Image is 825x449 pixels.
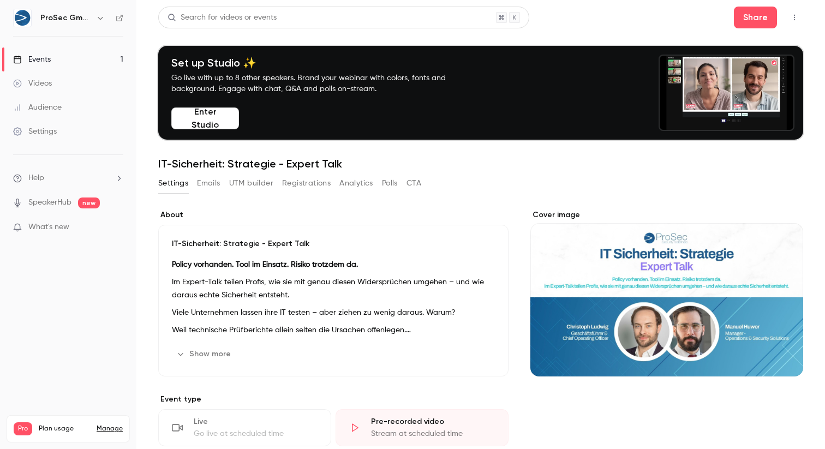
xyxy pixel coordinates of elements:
[158,394,509,405] p: Event type
[13,78,52,89] div: Videos
[171,56,471,69] h4: Set up Studio ✨
[28,197,71,208] a: SpeakerHub
[171,73,471,94] p: Go live with up to 8 other speakers. Brand your webinar with colors, fonts and background. Engage...
[172,345,237,363] button: Show more
[172,324,495,337] p: Weil technische Prüfberichte allein selten die Ursachen offenlegen.
[13,102,62,113] div: Audience
[13,54,51,65] div: Events
[172,238,495,249] p: IT-Sicherheit: Strategie - Expert Talk
[78,197,100,208] span: new
[282,175,331,192] button: Registrations
[168,12,277,23] div: Search for videos or events
[371,428,495,439] div: Stream at scheduled time
[194,428,318,439] div: Go live at scheduled time
[158,409,331,446] div: LiveGo live at scheduled time
[194,416,318,427] div: Live
[530,209,803,220] label: Cover image
[229,175,273,192] button: UTM builder
[158,175,188,192] button: Settings
[97,424,123,433] a: Manage
[197,175,220,192] button: Emails
[14,422,32,435] span: Pro
[158,209,509,220] label: About
[39,424,90,433] span: Plan usage
[172,276,495,302] p: Im Expert-Talk teilen Profis, wie sie mit genau diesen Widersprüchen umgehen – und wie daraus ech...
[40,13,92,23] h6: ProSec GmbH
[734,7,777,28] button: Share
[406,175,421,192] button: CTA
[28,172,44,184] span: Help
[28,221,69,233] span: What's new
[530,209,803,376] section: Cover image
[158,157,803,170] h1: IT-Sicherheit: Strategie - Expert Talk
[13,172,123,184] li: help-dropdown-opener
[371,416,495,427] div: Pre-recorded video
[13,126,57,137] div: Settings
[171,107,239,129] button: Enter Studio
[14,9,31,27] img: ProSec GmbH
[172,306,495,319] p: Viele Unternehmen lassen ihre IT testen – aber ziehen zu wenig daraus. Warum?
[339,175,373,192] button: Analytics
[336,409,509,446] div: Pre-recorded videoStream at scheduled time
[382,175,398,192] button: Polls
[172,261,358,268] strong: Policy vorhanden. Tool im Einsatz. Risiko trotzdem da.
